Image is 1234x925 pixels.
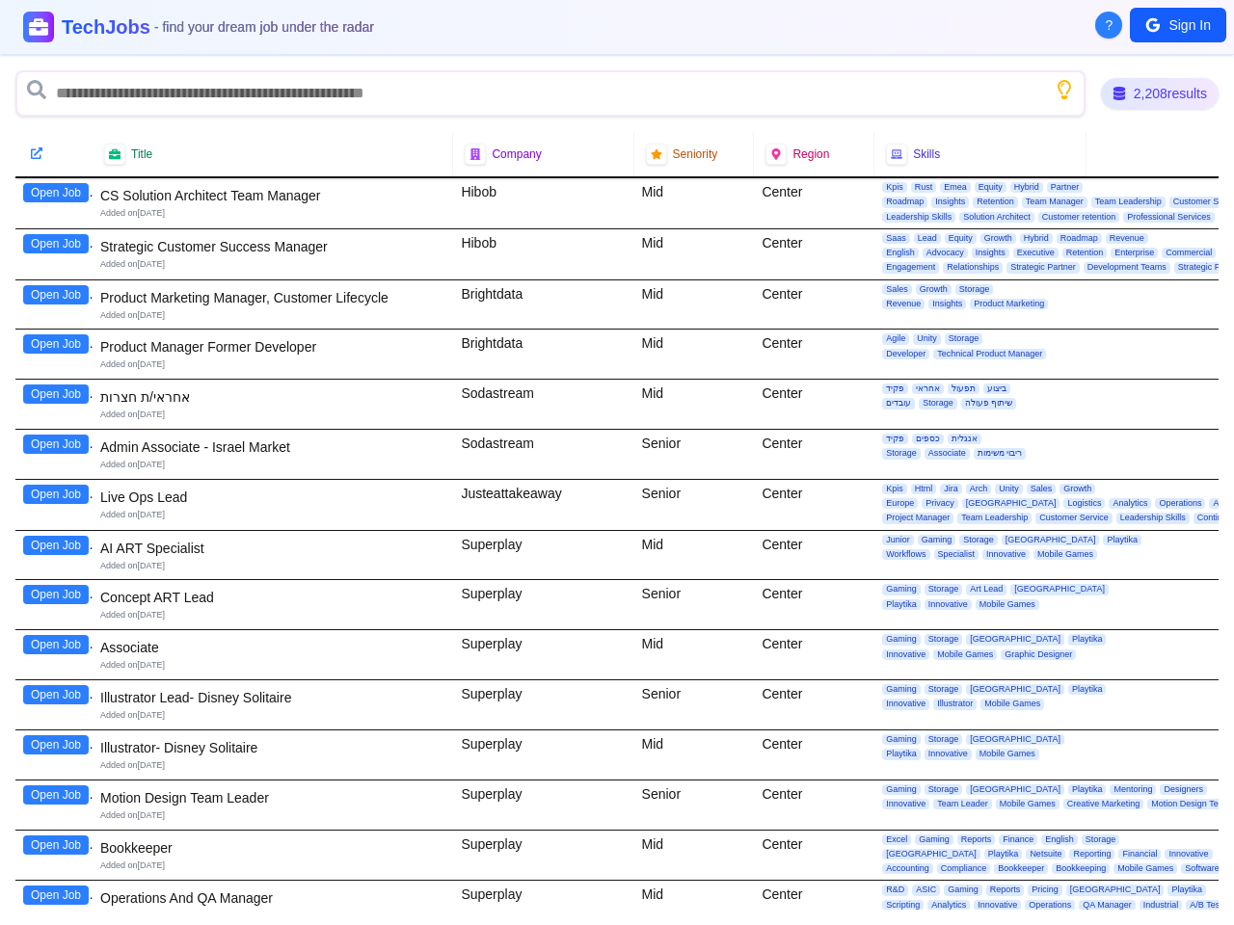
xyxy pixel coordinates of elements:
span: Growth [1060,484,1095,494]
span: [GEOGRAPHIC_DATA] [1010,584,1109,595]
span: Revenue [882,299,925,309]
div: Added on [DATE] [100,207,445,220]
span: [GEOGRAPHIC_DATA] [966,634,1064,645]
div: Senior [634,430,755,479]
div: Added on [DATE] [100,709,445,722]
span: Compliance [937,863,991,874]
div: Added on [DATE] [100,258,445,271]
span: Storage [925,784,963,795]
div: Mid [634,229,755,279]
span: Insights [928,299,966,309]
span: Bookkeeper [994,863,1048,874]
div: Center [754,630,874,679]
span: Excel [882,834,911,845]
div: Superplay [453,780,633,830]
span: Project Manager [882,513,953,523]
div: Senior [634,480,755,530]
span: Workflows [882,549,929,560]
span: Leadership Skills [882,212,955,223]
span: Storage [945,333,983,344]
span: Storage [925,634,963,645]
button: Open Job [23,285,89,304]
span: Unity [913,333,941,344]
div: Mid [634,280,755,330]
div: Superplay [453,580,633,629]
div: Justeattakeaway [453,480,633,530]
button: Open Job [23,384,89,404]
span: Title [131,146,152,162]
span: Rust [911,182,937,193]
div: Center [754,480,874,530]
h1: TechJobs [62,13,374,40]
span: Executive [1013,248,1059,258]
span: Storage [955,284,994,295]
span: Insights [931,197,969,207]
span: Professional Services [1123,212,1215,223]
span: Roadmap [882,197,927,207]
div: Mid [634,531,755,580]
span: Reporting [1069,849,1114,859]
span: Strategic Partner [1006,262,1080,273]
div: Superplay [453,531,633,580]
div: Superplay [453,630,633,679]
span: Growth [980,233,1016,244]
span: Equity [945,233,977,244]
div: Center [754,430,874,479]
span: Storage [925,734,963,745]
div: Added on [DATE] [100,809,445,822]
button: Open Job [23,585,89,604]
span: Gaming [882,584,921,595]
span: ריבוי משימות [974,448,1027,459]
div: Mid [634,330,755,379]
span: Sales [882,284,912,295]
div: Added on [DATE] [100,409,445,421]
span: אנגלית [948,434,981,444]
div: Brightdata [453,280,633,330]
span: Sales [1027,484,1057,494]
span: Mobile Games [1113,863,1177,874]
span: Operations [1025,900,1075,911]
span: Innovative [982,549,1030,560]
button: Open Job [23,635,89,654]
span: Mobile Games [976,599,1039,610]
span: Mentoring [1110,784,1156,795]
span: Analytics [1109,498,1151,509]
span: Playtika [1068,784,1107,795]
span: [GEOGRAPHIC_DATA] [966,684,1064,695]
span: Customer retention [1038,212,1120,223]
span: Reports [986,885,1025,895]
span: Specialist [934,549,979,560]
span: Storage [919,398,957,409]
span: Saas [882,233,910,244]
span: Equity [975,182,1006,193]
span: Playtika [1068,634,1107,645]
span: [GEOGRAPHIC_DATA] [966,734,1064,745]
span: Netsuite [1026,849,1065,859]
button: Open Job [23,435,89,454]
span: [GEOGRAPHIC_DATA] [966,784,1064,795]
span: Scripting [882,900,924,911]
div: Added on [DATE] [100,358,445,371]
span: Arch [966,484,992,494]
div: Mid [634,630,755,679]
button: Open Job [23,785,89,805]
span: Partner [1047,182,1084,193]
span: Solution Architect [959,212,1034,223]
span: Playtika [882,749,921,759]
span: Privacy [922,498,958,509]
span: Gaming [918,535,956,545]
span: Leadership Skills [1116,513,1190,523]
span: Analytics [927,900,970,911]
span: Growth [916,284,952,295]
div: Center [754,178,874,228]
div: Added on [DATE] [100,459,445,471]
span: Seniority [673,146,718,162]
span: Roadmap [1057,233,1102,244]
span: Hybrid [1010,182,1043,193]
div: Center [754,531,874,580]
span: Insights [972,248,1009,258]
div: Mid [634,730,755,780]
div: Superplay [453,730,633,780]
div: Added on [DATE] [100,759,445,772]
span: Playtika [1167,885,1206,895]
